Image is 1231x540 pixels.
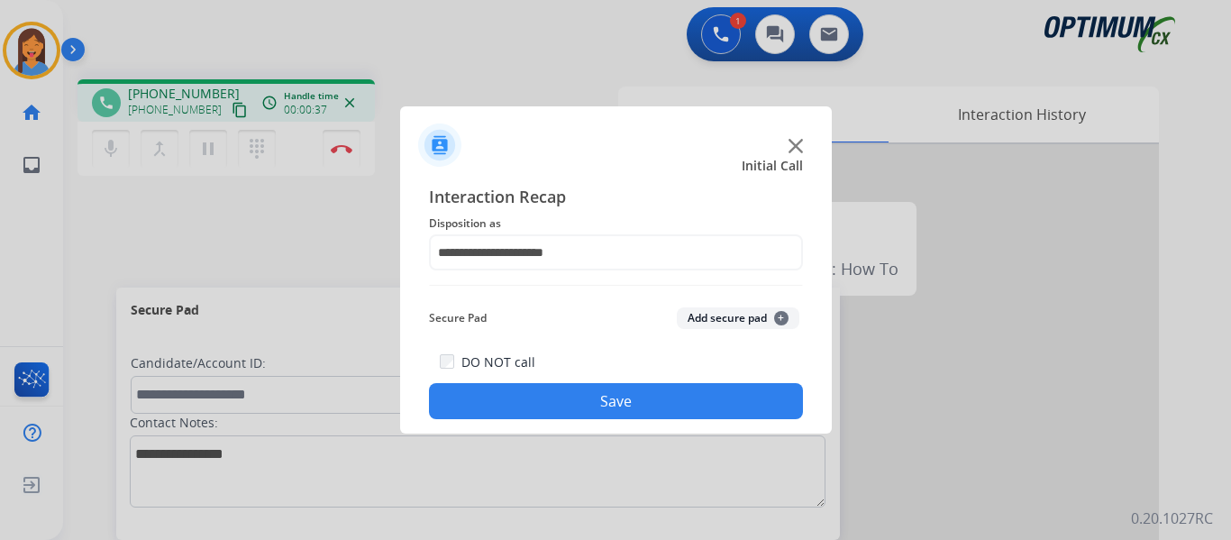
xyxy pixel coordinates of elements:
[461,353,535,371] label: DO NOT call
[774,311,789,325] span: +
[1131,508,1213,529] p: 0.20.1027RC
[418,124,461,167] img: contactIcon
[429,307,487,329] span: Secure Pad
[429,213,803,234] span: Disposition as
[677,307,799,329] button: Add secure pad+
[429,285,803,286] img: contact-recap-line.svg
[429,184,803,213] span: Interaction Recap
[742,157,803,175] span: Initial Call
[429,383,803,419] button: Save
